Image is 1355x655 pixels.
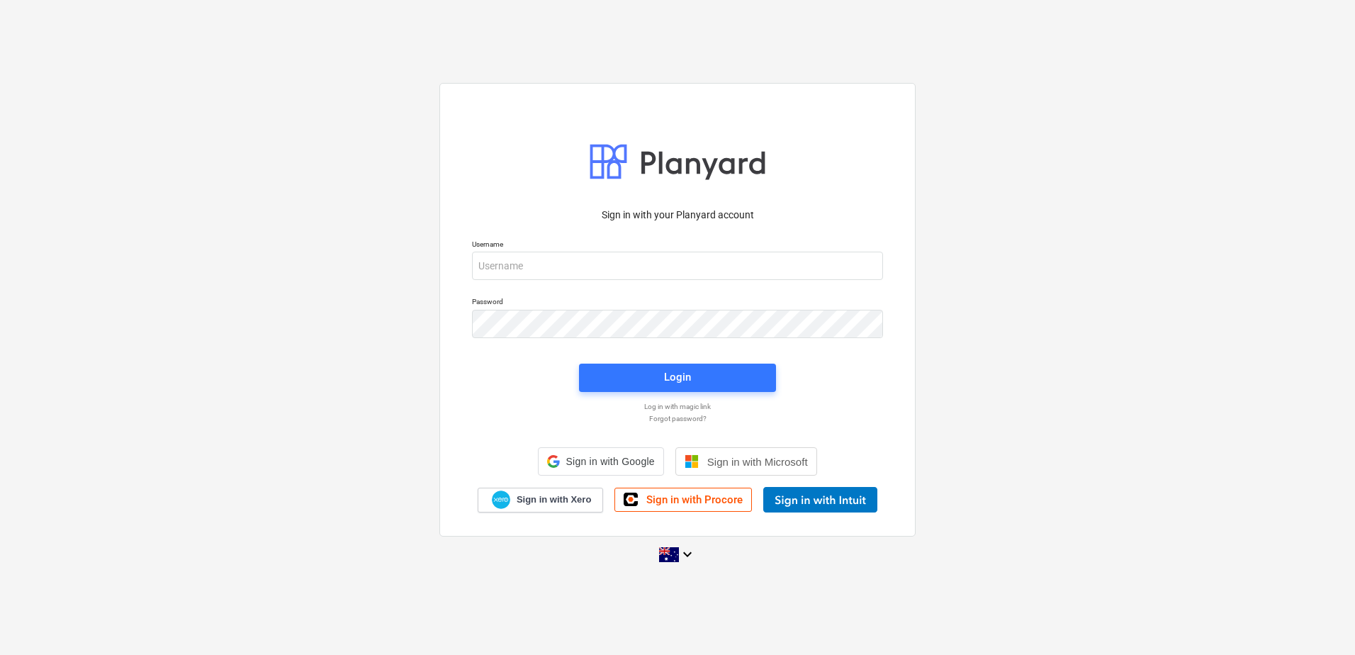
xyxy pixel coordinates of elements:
[679,546,696,563] i: keyboard_arrow_down
[472,252,883,280] input: Username
[465,402,890,411] a: Log in with magic link
[517,493,591,506] span: Sign in with Xero
[478,488,604,513] a: Sign in with Xero
[465,414,890,423] a: Forgot password?
[614,488,752,512] a: Sign in with Procore
[472,240,883,252] p: Username
[685,454,699,469] img: Microsoft logo
[492,491,510,510] img: Xero logo
[472,208,883,223] p: Sign in with your Planyard account
[664,368,691,386] div: Login
[472,297,883,309] p: Password
[646,493,743,506] span: Sign in with Procore
[566,456,654,467] span: Sign in with Google
[538,447,663,476] div: Sign in with Google
[707,456,808,468] span: Sign in with Microsoft
[579,364,776,392] button: Login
